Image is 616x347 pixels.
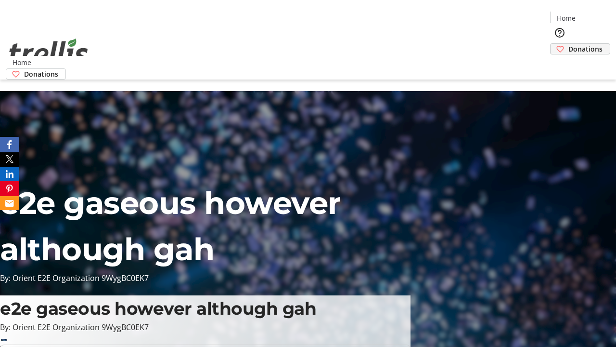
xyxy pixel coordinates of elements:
[551,13,581,23] a: Home
[568,44,603,54] span: Donations
[6,57,37,67] a: Home
[13,57,31,67] span: Home
[557,13,576,23] span: Home
[550,54,569,74] button: Cart
[6,28,91,76] img: Orient E2E Organization 9WygBC0EK7's Logo
[550,43,610,54] a: Donations
[6,68,66,80] a: Donations
[24,69,58,79] span: Donations
[550,23,569,42] button: Help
